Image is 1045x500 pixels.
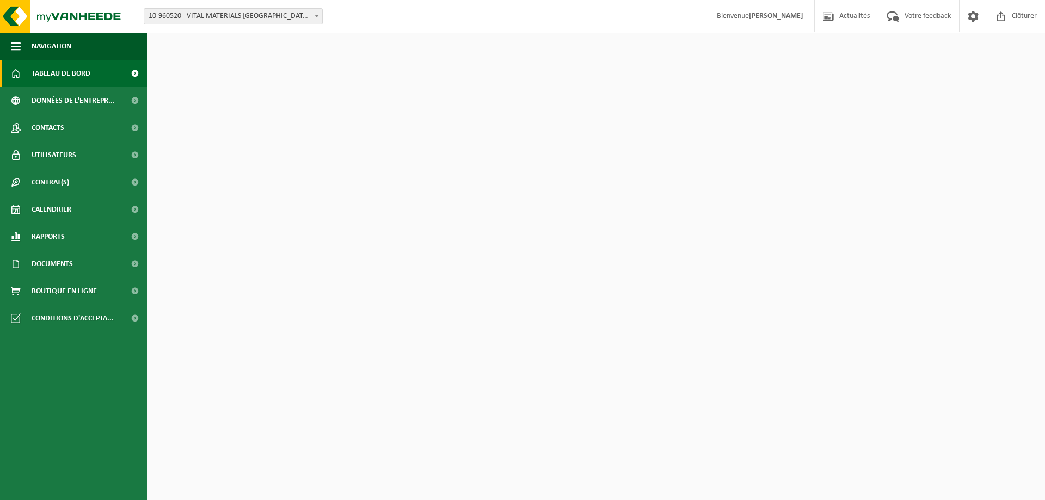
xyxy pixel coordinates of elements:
span: Documents [32,250,73,277]
span: Utilisateurs [32,141,76,169]
span: Rapports [32,223,65,250]
span: Tableau de bord [32,60,90,87]
span: Contacts [32,114,64,141]
span: Calendrier [32,196,71,223]
span: Boutique en ligne [32,277,97,305]
span: Données de l'entrepr... [32,87,115,114]
span: Navigation [32,33,71,60]
span: Contrat(s) [32,169,69,196]
strong: [PERSON_NAME] [749,12,803,20]
span: 10-960520 - VITAL MATERIALS BELGIUM S.A. - TILLY [144,8,323,24]
iframe: chat widget [5,476,182,500]
span: Conditions d'accepta... [32,305,114,332]
span: 10-960520 - VITAL MATERIALS BELGIUM S.A. - TILLY [144,9,322,24]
